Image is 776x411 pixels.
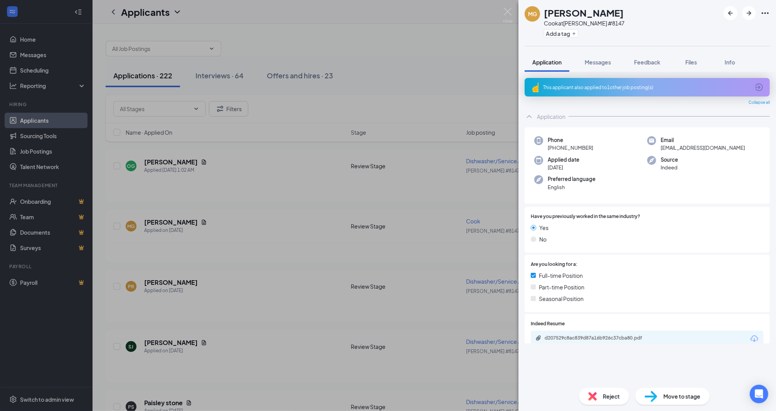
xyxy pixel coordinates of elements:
[754,83,764,92] svg: ArrowCircle
[528,10,537,18] div: MG
[539,271,583,280] span: Full-time Position
[585,59,611,66] span: Messages
[663,392,700,401] span: Move to stage
[661,156,678,164] span: Source
[634,59,660,66] span: Feedback
[539,235,547,244] span: No
[525,112,534,121] svg: ChevronUp
[539,223,549,232] span: Yes
[544,19,625,27] div: Cook at [PERSON_NAME] #8147
[603,392,620,401] span: Reject
[548,144,593,152] span: [PHONE_NUMBER]
[548,136,593,144] span: Phone
[545,335,653,341] div: d207529c8ac839d87a16b926c37cba80.pdf
[539,283,584,291] span: Part-time Position
[548,175,596,183] span: Preferred language
[543,84,750,91] div: This applicant also applied to 1 other job posting(s)
[661,144,745,152] span: [EMAIL_ADDRESS][DOMAIN_NAME]
[744,8,754,18] svg: ArrowRight
[661,136,745,144] span: Email
[532,59,562,66] span: Application
[726,8,735,18] svg: ArrowLeftNew
[750,334,759,343] svg: Download
[750,385,768,403] div: Open Intercom Messenger
[537,113,566,120] div: Application
[548,156,579,164] span: Applied date
[572,31,576,36] svg: Plus
[724,6,737,20] button: ArrowLeftNew
[531,213,640,220] span: Have you previously worked in the same industry?
[661,164,678,171] span: Indeed
[535,335,660,342] a: Paperclipd207529c8ac839d87a16b926c37cba80.pdf
[544,29,578,37] button: PlusAdd a tag
[548,164,579,171] span: [DATE]
[725,59,735,66] span: Info
[685,59,697,66] span: Files
[761,8,770,18] svg: Ellipses
[749,100,770,106] span: Collapse all
[535,335,542,341] svg: Paperclip
[742,6,756,20] button: ArrowRight
[544,6,624,19] h1: [PERSON_NAME]
[531,261,577,268] span: Are you looking for a:
[539,294,584,303] span: Seasonal Position
[531,320,565,328] span: Indeed Resume
[548,183,596,191] span: English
